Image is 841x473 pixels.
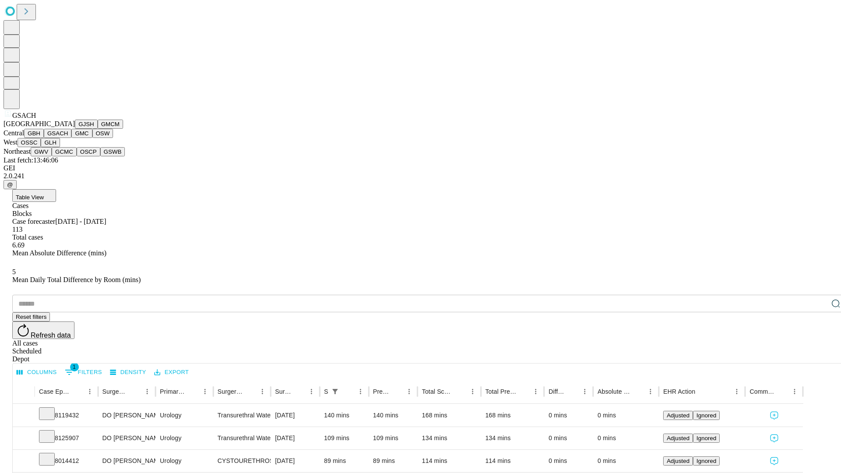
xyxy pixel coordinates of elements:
div: DO [PERSON_NAME] A Do [102,404,151,427]
div: Total Predicted Duration [485,388,517,395]
button: Sort [391,385,403,398]
button: Sort [454,385,466,398]
button: Sort [342,385,354,398]
div: Urology [160,404,208,427]
button: Menu [199,385,211,398]
div: Absolute Difference [597,388,631,395]
div: [DATE] [275,427,315,449]
button: GWV [31,147,52,156]
button: Sort [187,385,199,398]
button: Sort [244,385,256,398]
button: Menu [579,385,591,398]
div: 109 mins [324,427,364,449]
button: Adjusted [663,456,693,466]
span: Mean Absolute Difference (mins) [12,249,106,257]
span: [DATE] - [DATE] [55,218,106,225]
div: Comments [749,388,775,395]
span: Mean Daily Total Difference by Room (mins) [12,276,141,283]
div: Difference [548,388,565,395]
button: Expand [17,454,30,469]
span: 5 [12,268,16,275]
button: Menu [354,385,367,398]
span: Table View [16,194,44,201]
button: GSACH [44,129,71,138]
div: 109 mins [373,427,413,449]
div: 8119432 [39,404,94,427]
div: DO [PERSON_NAME] A Do [102,427,151,449]
button: GCMC [52,147,77,156]
button: Menu [644,385,657,398]
button: GJSH [75,120,98,129]
div: 140 mins [373,404,413,427]
button: GMCM [98,120,123,129]
button: Sort [696,385,708,398]
div: Scheduled In Room Duration [324,388,328,395]
div: 134 mins [485,427,540,449]
button: Ignored [693,456,720,466]
button: @ [4,180,17,189]
button: Menu [466,385,479,398]
button: GBH [24,129,44,138]
div: 168 mins [485,404,540,427]
button: OSCP [77,147,100,156]
button: Menu [141,385,153,398]
button: OSSC [18,138,41,147]
div: 0 mins [597,450,654,472]
button: Export [152,366,191,379]
button: Reset filters [12,312,50,321]
div: DO [PERSON_NAME] A Do [102,450,151,472]
button: Menu [305,385,318,398]
div: 114 mins [485,450,540,472]
div: Transurethral Waterjet [MEDICAL_DATA] of [MEDICAL_DATA] [218,427,266,449]
div: CYSTOURETHROSCOPY [MEDICAL_DATA] WITH [MEDICAL_DATA] AND [MEDICAL_DATA] INSERTION [218,450,266,472]
button: Density [108,366,148,379]
div: 0 mins [597,404,654,427]
button: Show filters [329,385,341,398]
span: Ignored [696,458,716,464]
span: Northeast [4,148,31,155]
div: GEI [4,164,837,172]
div: Urology [160,450,208,472]
span: 1 [70,363,79,371]
div: 0 mins [548,450,589,472]
div: Surgery Name [218,388,243,395]
div: EHR Action [663,388,695,395]
button: Sort [632,385,644,398]
button: Ignored [693,434,720,443]
div: Primary Service [160,388,185,395]
span: Total cases [12,233,43,241]
span: Adjusted [667,458,689,464]
button: Sort [71,385,84,398]
button: Menu [530,385,542,398]
div: 134 mins [422,427,477,449]
span: Case forecaster [12,218,55,225]
button: Menu [403,385,415,398]
span: GSACH [12,112,36,119]
div: [DATE] [275,404,315,427]
span: Refresh data [31,332,71,339]
button: Sort [293,385,305,398]
span: Adjusted [667,435,689,441]
div: 89 mins [324,450,364,472]
button: Sort [566,385,579,398]
button: Menu [788,385,801,398]
div: 0 mins [597,427,654,449]
div: 89 mins [373,450,413,472]
div: 140 mins [324,404,364,427]
div: Case Epic Id [39,388,71,395]
button: Select columns [14,366,59,379]
button: GLH [41,138,60,147]
div: 1 active filter [329,385,341,398]
span: Ignored [696,435,716,441]
span: 6.69 [12,241,25,249]
div: Transurethral Waterjet [MEDICAL_DATA] of [MEDICAL_DATA] [218,404,266,427]
div: [DATE] [275,450,315,472]
div: Urology [160,427,208,449]
span: Last fetch: 13:46:06 [4,156,58,164]
div: 168 mins [422,404,477,427]
button: Expand [17,408,30,424]
button: Ignored [693,411,720,420]
span: Central [4,129,24,137]
span: [GEOGRAPHIC_DATA] [4,120,75,127]
button: GSWB [100,147,125,156]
